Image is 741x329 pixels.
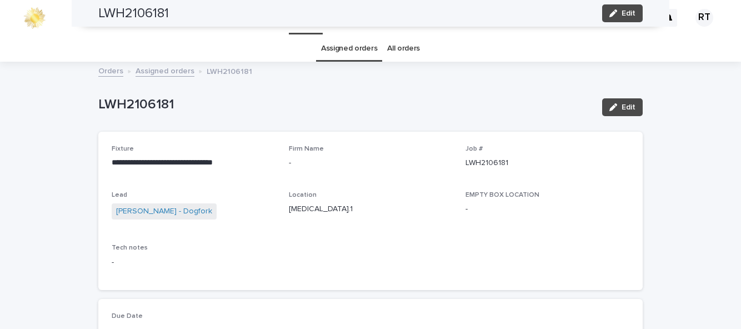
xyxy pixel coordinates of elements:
span: EMPTY BOX LOCATION [465,192,539,198]
span: Fixture [112,146,134,152]
span: Lead [112,192,127,198]
span: Job # [465,146,483,152]
a: [PERSON_NAME] - Dogfork [116,206,212,217]
a: Assigned orders [136,64,194,77]
p: LWH2106181 [98,97,593,113]
span: Tech notes [112,245,148,251]
a: Orders [98,64,123,77]
p: - [465,203,629,215]
span: Due Date [112,313,143,320]
p: LWH2106181 [465,157,629,169]
img: 0ffKfDbyRa2Iv8hnaAqg [22,7,47,29]
a: Assigned orders [321,36,377,62]
p: LWH2106181 [207,64,252,77]
p: [MEDICAL_DATA].1 [289,203,453,215]
span: Edit [622,103,635,111]
p: - [289,157,453,169]
span: Location [289,192,317,198]
p: - [112,257,629,268]
button: Edit [602,98,643,116]
span: Firm Name [289,146,324,152]
div: RT [695,9,713,27]
a: All orders [387,36,420,62]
